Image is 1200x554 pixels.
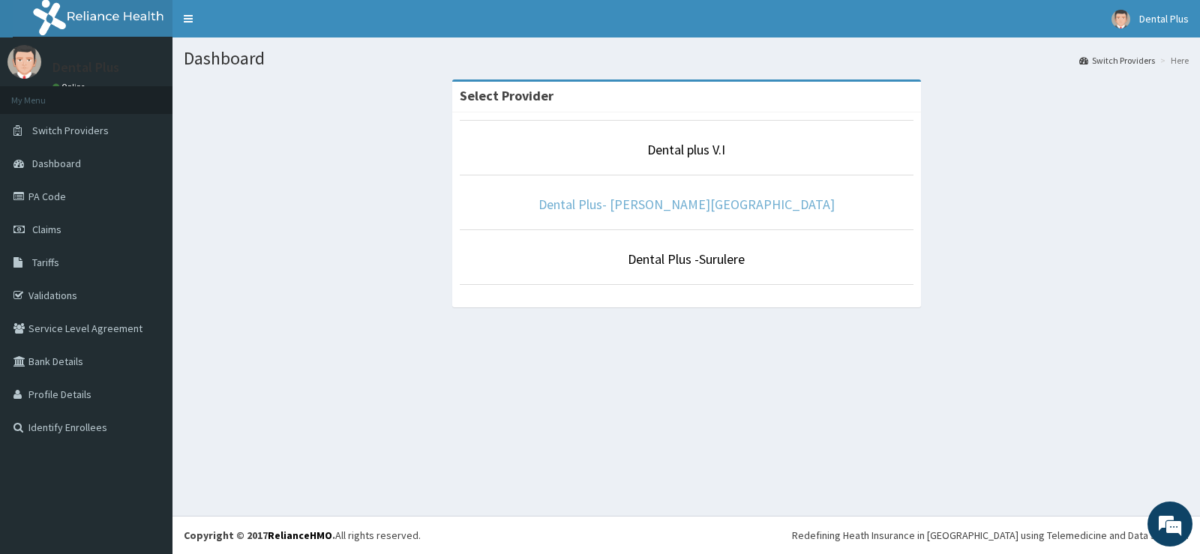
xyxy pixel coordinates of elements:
img: User Image [1111,10,1130,28]
p: Dental Plus [52,61,119,74]
span: Tariffs [32,256,59,269]
span: Dashboard [32,157,81,170]
a: RelianceHMO [268,529,332,542]
img: User Image [7,45,41,79]
a: Dental Plus- [PERSON_NAME][GEOGRAPHIC_DATA] [538,196,835,213]
a: Switch Providers [1079,54,1155,67]
strong: Copyright © 2017 . [184,529,335,542]
span: Switch Providers [32,124,109,137]
span: Dental Plus [1139,12,1189,25]
footer: All rights reserved. [172,516,1200,554]
li: Here [1156,54,1189,67]
a: Dental plus V.I [647,141,725,158]
a: Online [52,82,88,92]
strong: Select Provider [460,87,553,104]
span: Claims [32,223,61,236]
h1: Dashboard [184,49,1189,68]
a: Dental Plus -Surulere [628,250,745,268]
div: Redefining Heath Insurance in [GEOGRAPHIC_DATA] using Telemedicine and Data Science! [792,528,1189,543]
